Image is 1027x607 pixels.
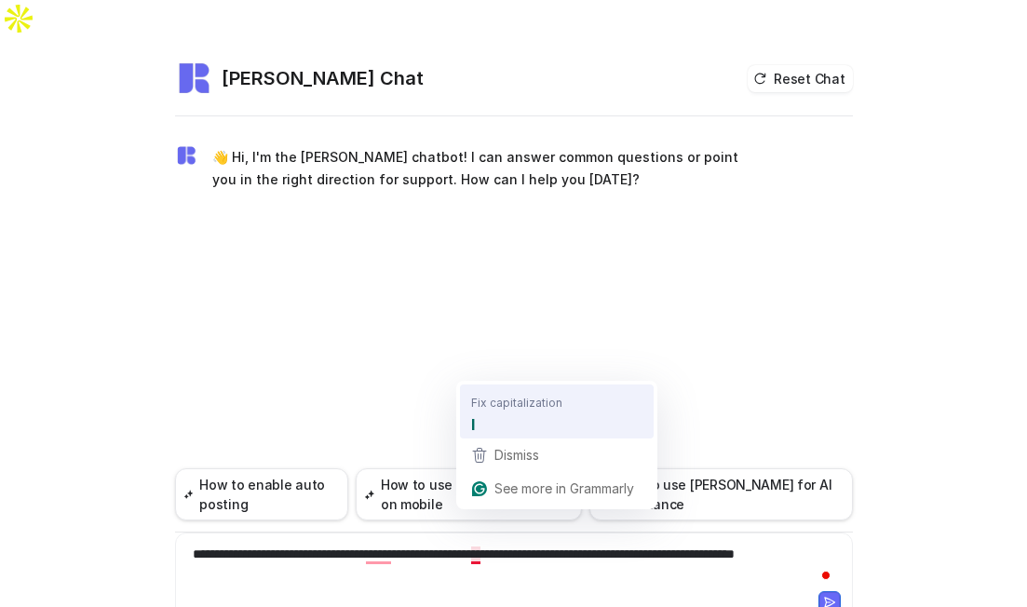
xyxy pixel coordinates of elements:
[222,65,424,91] h2: [PERSON_NAME] Chat
[356,468,582,520] button: How to use [PERSON_NAME] on mobile
[175,60,212,97] img: Widget
[212,146,757,191] p: 👋 Hi, I'm the [PERSON_NAME] chatbot! I can answer common questions or point you in the right dire...
[175,468,349,520] button: How to enable auto posting
[748,65,852,92] button: Reset Chat
[175,144,197,167] img: Widget
[180,545,848,587] div: To enrich screen reader interactions, please activate Accessibility in Grammarly extension settings
[589,468,852,520] button: How to use [PERSON_NAME] for AI assistance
